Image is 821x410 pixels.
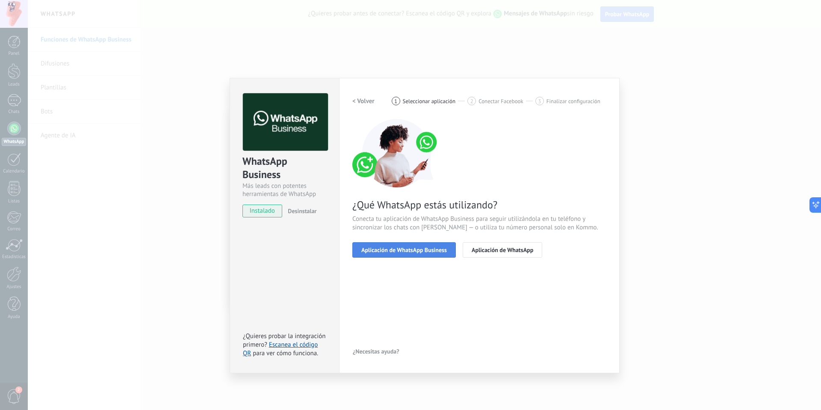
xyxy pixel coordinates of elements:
[394,98,397,105] span: 1
[243,93,328,151] img: logo_main.png
[538,98,541,105] span: 3
[242,154,327,182] div: WhatsApp Business
[546,98,600,104] span: Finalizar configuración
[478,98,523,104] span: Conectar Facebook
[352,242,456,258] button: Aplicación de WhatsApp Business
[353,348,399,354] span: ¿Necesitas ayuda?
[243,341,318,357] a: Escanea el código QR
[352,215,606,232] span: Conecta tu aplicación de WhatsApp Business para seguir utilizándola en tu teléfono y sincronizar ...
[243,332,326,349] span: ¿Quieres probar la integración primero?
[284,205,316,217] button: Desinstalar
[288,207,316,215] span: Desinstalar
[352,345,400,358] button: ¿Necesitas ayuda?
[242,182,327,198] div: Más leads con potentes herramientas de WhatsApp
[472,247,533,253] span: Aplicación de WhatsApp
[352,93,375,109] button: < Volver
[253,349,318,357] span: para ver cómo funciona.
[352,119,442,187] img: connect number
[352,97,375,105] h2: < Volver
[361,247,447,253] span: Aplicación de WhatsApp Business
[470,98,473,105] span: 2
[243,205,282,217] span: instalado
[352,198,606,211] span: ¿Qué WhatsApp estás utilizando?
[403,98,456,104] span: Seleccionar aplicación
[463,242,542,258] button: Aplicación de WhatsApp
